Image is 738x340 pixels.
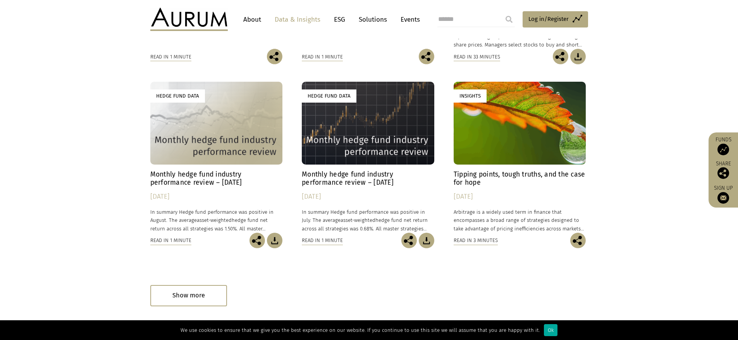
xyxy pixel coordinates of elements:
[454,170,586,187] h4: Tipping points, tough truths, and the case for hope
[271,12,324,27] a: Data & Insights
[302,89,356,102] div: Hedge Fund Data
[302,191,434,202] div: [DATE]
[544,324,557,336] div: Ok
[570,233,586,248] img: Share this post
[501,12,517,27] input: Submit
[570,49,586,64] img: Download Article
[302,170,434,187] h4: Monthly hedge fund industry performance review – [DATE]
[302,236,343,245] div: Read in 1 minute
[717,144,729,155] img: Access Funds
[454,89,487,102] div: Insights
[150,191,283,202] div: [DATE]
[717,192,729,204] img: Sign up to our newsletter
[150,8,228,31] img: Aurum
[302,208,434,232] p: In summary Hedge fund performance was positive in July. The average hedge fund net return across ...
[454,208,586,232] p: Arbitrage is a widely used term in finance that encompasses a broad range of strategies designed ...
[197,217,232,223] span: asset-weighted
[454,82,586,232] a: Insights Tipping points, tough truths, and the case for hope [DATE] Arbitrage is a widely used te...
[712,185,734,204] a: Sign up
[454,191,586,202] div: [DATE]
[330,12,349,27] a: ESG
[150,236,191,245] div: Read in 1 minute
[150,89,205,102] div: Hedge Fund Data
[454,53,500,61] div: Read in 33 minutes
[553,49,568,64] img: Share this post
[712,161,734,179] div: Share
[302,82,434,232] a: Hedge Fund Data Monthly hedge fund industry performance review – [DATE] [DATE] In summary Hedge f...
[419,49,434,64] img: Share this post
[150,82,283,232] a: Hedge Fund Data Monthly hedge fund industry performance review – [DATE] [DATE] In summary Hedge f...
[150,285,227,306] div: Show more
[267,233,282,248] img: Download Article
[528,14,569,24] span: Log in/Register
[150,208,283,232] p: In summary Hedge fund performance was positive in August. The average hedge fund net return acros...
[239,12,265,27] a: About
[150,170,283,187] h4: Monthly hedge fund industry performance review – [DATE]
[341,217,375,223] span: asset-weighted
[267,49,282,64] img: Share this post
[523,11,588,27] a: Log in/Register
[712,136,734,155] a: Funds
[397,12,420,27] a: Events
[355,12,391,27] a: Solutions
[302,53,343,61] div: Read in 1 minute
[454,236,498,245] div: Read in 3 minutes
[717,167,729,179] img: Share this post
[419,233,434,248] img: Download Article
[249,233,265,248] img: Share this post
[401,233,417,248] img: Share this post
[150,53,191,61] div: Read in 1 minute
